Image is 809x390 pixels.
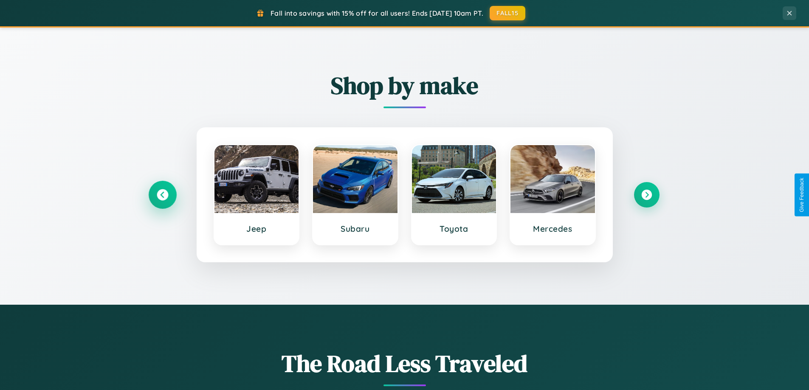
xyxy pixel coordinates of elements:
div: Give Feedback [799,178,805,212]
h1: The Road Less Traveled [150,347,660,380]
h3: Jeep [223,224,290,234]
h3: Toyota [420,224,488,234]
h3: Subaru [321,224,389,234]
button: FALL15 [490,6,525,20]
h3: Mercedes [519,224,586,234]
h2: Shop by make [150,69,660,102]
span: Fall into savings with 15% off for all users! Ends [DATE] 10am PT. [271,9,483,17]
